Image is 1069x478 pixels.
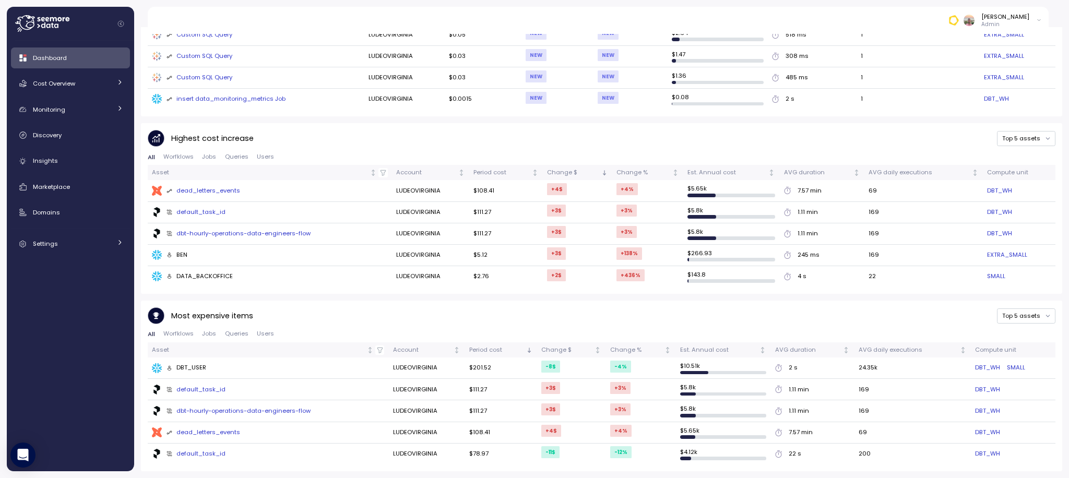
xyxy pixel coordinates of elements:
[854,379,971,400] td: 169
[789,363,798,373] div: 2 s
[541,382,560,394] div: +3 $
[984,73,1024,82] a: EXTRA_SMALL
[541,361,560,373] div: -8 $
[152,186,388,196] a: dead_letters_events
[465,422,538,444] td: $108.41
[364,25,445,46] td: LUDEOVIRGINIA
[11,47,130,68] a: Dashboard
[616,205,637,217] div: +3 %
[152,449,385,459] a: default_task_id
[526,346,533,354] div: Sorted descending
[465,444,538,464] td: $78.97
[392,245,469,266] td: LUDEOVIRGINIA
[610,446,632,458] div: -12 %
[547,269,566,281] div: +2 $
[668,46,768,67] td: $ 1.47
[981,21,1029,28] p: Admin
[798,186,822,196] div: 7.57 min
[975,363,1000,373] a: DBT_WH
[869,168,970,177] div: AVG daily executions
[465,379,538,400] td: $111.27
[616,247,642,259] div: +138 %
[997,131,1055,146] button: Top 5 assets
[152,345,365,355] div: Asset
[469,266,543,287] td: $2.76
[987,272,1005,281] a: SMALL
[167,94,286,104] div: insert data_monitoring_metrics Job
[473,168,529,177] div: Period cost
[392,202,469,223] td: LUDEOVIRGINIA
[167,250,188,260] div: BEN
[987,250,1027,260] a: EXTRA_SMALL
[789,449,801,459] div: 22 s
[842,346,850,354] div: Not sorted
[668,25,768,46] td: $ 2.64
[854,357,971,379] td: 24.35k
[616,269,645,281] div: +436 %
[465,357,538,379] td: $201.52
[594,346,601,354] div: Not sorted
[864,180,983,201] td: 69
[152,73,360,83] a: Custom SQL Query
[676,357,771,379] td: $ 10.51k
[687,168,766,177] div: Est. Annual cost
[984,52,1024,61] a: EXTRA_SMALL
[469,345,524,355] div: Period cost
[392,165,469,180] th: AccountNot sorted
[786,30,806,40] div: 518 ms
[202,331,216,337] span: Jobs
[987,186,1012,196] a: DBT_WH
[853,169,860,176] div: Not sorted
[786,52,809,61] div: 308 ms
[526,92,547,104] div: NEW
[392,180,469,201] td: LUDEOVIRGINIA
[612,165,683,180] th: Change %Not sorted
[202,154,216,160] span: Jobs
[152,207,388,218] a: default_task_id
[610,345,663,355] div: Change %
[547,168,599,177] div: Change $
[445,67,521,89] td: $0.03
[864,165,983,180] th: AVG daily executionsNot sorted
[610,425,632,437] div: +4 %
[547,183,567,195] div: +4 $
[225,154,248,160] span: Queries
[11,176,130,197] a: Marketplace
[598,92,619,104] div: NEW
[152,94,360,104] a: insert data_monitoring_metrics Job
[668,67,768,89] td: $ 1.36
[859,345,958,355] div: AVG daily executions
[672,169,679,176] div: Not sorted
[616,168,670,177] div: Change %
[786,94,794,104] div: 2 s
[465,342,538,357] th: Period costSorted descending
[33,131,62,139] span: Discovery
[393,345,452,355] div: Account
[683,223,779,245] td: $ 5.8k
[171,133,254,145] p: Highest cost increase
[114,20,127,28] button: Collapse navigation
[11,233,130,254] a: Settings
[10,443,35,468] div: Open Intercom Messenger
[964,15,975,26] img: ACg8ocKtgDyIcVJvXMapMHOpoaPa_K8-NdUkanAARjT4z4hMWza8bHg=s96-c
[981,13,1029,21] div: [PERSON_NAME]
[676,379,771,400] td: $ 5.8k
[789,428,813,437] div: 7.57 min
[605,342,675,357] th: Change %Not sorted
[683,245,779,266] td: $ 266.93
[167,208,226,217] div: default_task_id
[148,331,155,337] span: All
[469,202,543,223] td: $111.27
[152,385,385,395] a: default_task_id
[759,346,766,354] div: Not sorted
[445,89,521,110] td: $0.0015
[864,266,983,287] td: 22
[167,428,241,437] div: dead_letters_events
[680,345,758,355] div: Est. Annual cost
[864,223,983,245] td: 169
[668,89,768,110] td: $ 0.08
[33,157,58,165] span: Insights
[389,342,465,357] th: AccountNot sorted
[469,165,543,180] th: Period costNot sorted
[469,180,543,201] td: $108.41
